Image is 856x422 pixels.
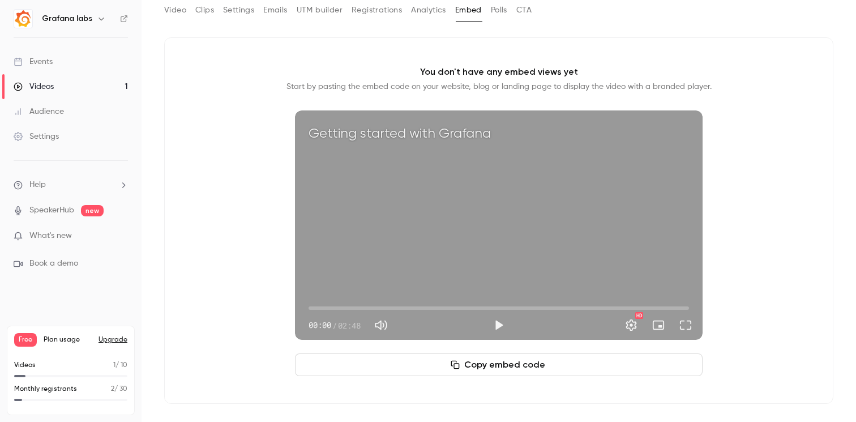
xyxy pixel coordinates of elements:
[455,1,482,19] button: Embed
[81,205,104,216] span: new
[620,314,643,336] button: Settings
[674,314,697,336] button: Full screen
[14,106,64,117] div: Audience
[297,1,343,19] button: UTM builder
[352,1,402,19] button: Registrations
[111,386,114,393] span: 2
[29,204,74,216] a: SpeakerHub
[14,333,37,347] span: Free
[29,230,72,242] span: What's new
[286,81,712,92] p: Start by pasting the embed code on your website, blog or landing page to display the video with a...
[14,81,54,92] div: Videos
[309,319,361,331] div: 00:00
[14,10,32,28] img: Grafana labs
[647,314,670,336] button: Turn on miniplayer
[29,179,46,191] span: Help
[14,179,128,191] li: help-dropdown-opener
[516,1,532,19] button: CTA
[99,335,127,344] button: Upgrade
[411,1,446,19] button: Analytics
[14,360,36,370] p: Videos
[487,314,510,336] button: Play
[44,335,92,344] span: Plan usage
[164,1,186,19] button: Video
[420,65,578,79] p: You don't have any embed views yet
[635,312,643,319] div: HD
[111,384,127,394] p: / 30
[14,56,53,67] div: Events
[195,1,214,19] button: Clips
[309,319,331,331] span: 00:00
[295,353,703,376] button: Copy embed code
[14,384,77,394] p: Monthly registrants
[113,360,127,370] p: / 10
[42,13,92,24] h6: Grafana labs
[14,131,59,142] div: Settings
[223,1,254,19] button: Settings
[263,1,287,19] button: Emails
[338,319,361,331] span: 02:48
[491,1,507,19] button: Polls
[370,314,392,336] button: Mute
[113,362,115,369] span: 1
[29,258,78,270] span: Book a demo
[332,319,337,331] span: /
